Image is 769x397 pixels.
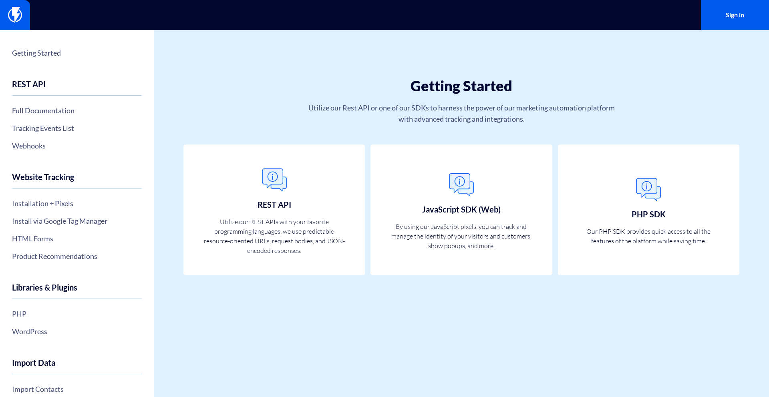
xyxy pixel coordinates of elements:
a: Getting Started [12,46,142,60]
a: Installation + Pixels [12,196,142,210]
h1: Getting Started [202,78,721,94]
h3: REST API [258,200,291,209]
h3: PHP SDK [632,210,666,219]
a: Full Documentation [12,104,142,117]
a: REST API Utilize our REST APIs with your favorite programming languages, we use predictable resou... [183,144,365,275]
p: Utilize our Rest API or one of our SDKs to harness the power of our marketing automation platform... [306,102,617,124]
p: Utilize our REST APIs with your favorite programming languages, we use predictable resource-orien... [203,217,345,255]
h4: REST API [12,80,142,96]
a: HTML Forms [12,232,142,245]
h4: Libraries & Plugins [12,283,142,299]
img: General.png [632,174,664,206]
h3: JavaScript SDK (Web) [422,205,501,214]
a: WordPress [12,325,142,338]
img: General.png [445,169,477,201]
h4: Import Data [12,358,142,374]
img: General.png [258,164,290,196]
p: Our PHP SDK provides quick access to all the features of the platform while saving time. [578,227,719,246]
a: Product Recommendations [12,249,142,263]
h4: Website Tracking [12,172,142,188]
a: Webhooks [12,139,142,152]
a: PHP [12,307,142,321]
a: PHP SDK Our PHP SDK provides quick access to all the features of the platform while saving time. [558,144,739,275]
p: By using our JavaScript pixels, you can track and manage the identity of your visitors and custom... [391,222,532,251]
a: Tracking Events List [12,121,142,135]
a: Install via Google Tag Manager [12,214,142,228]
a: Import Contacts [12,382,142,396]
a: JavaScript SDK (Web) By using our JavaScript pixels, you can track and manage the identity of you... [370,144,552,275]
